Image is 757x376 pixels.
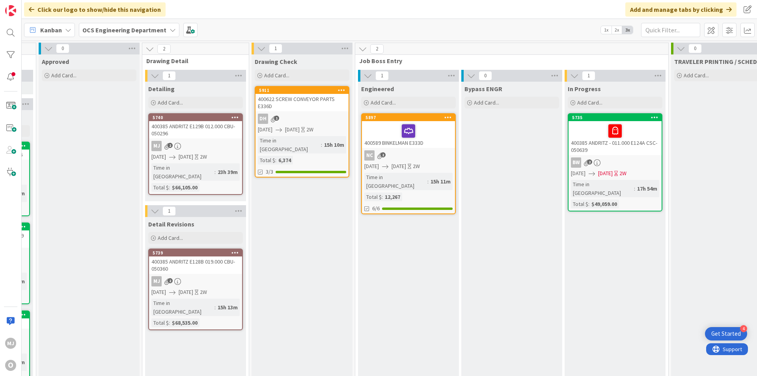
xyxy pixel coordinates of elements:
[255,94,349,111] div: 400622 SCREW CONVEYOR PARTS E336D
[571,157,581,168] div: BW
[364,150,375,161] div: NC
[364,173,427,190] div: Time in [GEOGRAPHIC_DATA]
[5,5,16,16] img: Visit kanbanzone.com
[362,121,455,148] div: 400589 BINKELMAN E333D
[255,58,297,65] span: Drawing Check
[258,114,268,124] div: DH
[82,26,166,34] b: OCS Engineering Department
[321,140,322,149] span: :
[149,256,242,274] div: 400385 ANDRITZ E128B 019.000 CBU- 050360
[285,125,300,134] span: [DATE]
[380,152,386,157] span: 2
[474,99,499,106] span: Add Card...
[705,327,747,340] div: Open Get Started checklist, remaining modules: 4
[153,115,242,120] div: 5740
[569,114,662,121] div: 5735
[149,114,242,138] div: 5740400385 ANDRITZ E129B 012.000 CBU- 050296
[361,113,456,214] a: 5897400589 BINKELMAN E333DNC[DATE][DATE]2WTime in [GEOGRAPHIC_DATA]:15h 11mTotal $:12,2676/6
[151,276,162,286] div: MJ
[148,220,194,228] span: Detail Revisions
[370,44,384,54] span: 2
[641,23,700,37] input: Quick Filter...
[688,44,702,53] span: 0
[361,85,394,93] span: Engineered
[365,115,455,120] div: 5897
[571,180,634,197] div: Time in [GEOGRAPHIC_DATA]
[169,318,170,327] span: :
[149,249,242,256] div: 5739
[684,72,709,79] span: Add Card...
[364,193,382,201] div: Total $
[255,86,349,178] a: 5911400622 SCREW CONVEYOR PARTS E336DDH[DATE][DATE]2WTime in [GEOGRAPHIC_DATA]:15h 10mTotal $:6,3...
[364,162,379,170] span: [DATE]
[151,141,162,151] div: MJ
[149,121,242,138] div: 400385 ANDRITZ E129B 012.000 CBU- 050296
[169,183,170,192] span: :
[214,168,216,176] span: :
[362,150,455,161] div: NC
[200,288,207,296] div: 2W
[157,44,171,54] span: 2
[612,26,622,34] span: 2x
[276,156,293,165] div: 6,374
[274,116,279,121] span: 1
[216,168,240,176] div: 23h 39m
[266,168,273,176] span: 3/3
[711,330,741,338] div: Get Started
[479,71,492,80] span: 0
[625,2,736,17] div: Add and manage tabs by clicking
[598,169,613,178] span: [DATE]
[577,99,602,106] span: Add Card...
[56,44,69,53] span: 0
[149,141,242,151] div: MJ
[622,26,633,34] span: 3x
[255,114,349,124] div: DH
[601,26,612,34] span: 1x
[151,299,214,316] div: Time in [GEOGRAPHIC_DATA]
[151,153,166,161] span: [DATE]
[179,153,193,161] span: [DATE]
[200,153,207,161] div: 2W
[427,177,429,186] span: :
[148,249,243,330] a: 5739400385 ANDRITZ E128B 019.000 CBU- 050360MJ[DATE][DATE]2WTime in [GEOGRAPHIC_DATA]:15h 13mTota...
[255,87,349,111] div: 5911400622 SCREW CONVEYOR PARTS E336D
[216,303,240,312] div: 15h 13m
[149,249,242,274] div: 5739400385 ANDRITZ E128B 019.000 CBU- 050360
[158,234,183,241] span: Add Card...
[151,288,166,296] span: [DATE]
[569,121,662,155] div: 400385 ANDRITZ - 011.000 E124A CSC- 050639
[392,162,406,170] span: [DATE]
[162,71,176,80] span: 1
[214,303,216,312] span: :
[306,125,313,134] div: 2W
[464,85,502,93] span: Bypass ENGR
[255,87,349,94] div: 5911
[359,57,658,65] span: Job Boss Entry
[158,99,183,106] span: Add Card...
[322,140,346,149] div: 15h 10m
[429,177,453,186] div: 15h 11m
[568,113,662,211] a: 5735400385 ANDRITZ - 011.000 E124A CSC- 050639BW[DATE][DATE]2WTime in [GEOGRAPHIC_DATA]:17h 54mTo...
[568,85,601,93] span: In Progress
[382,193,383,201] span: :
[179,288,193,296] span: [DATE]
[371,99,396,106] span: Add Card...
[571,200,588,208] div: Total $
[148,85,175,93] span: Detailing
[5,360,16,371] div: O
[375,71,389,80] span: 1
[264,72,289,79] span: Add Card...
[170,318,200,327] div: $68,535.00
[634,184,635,193] span: :
[42,58,69,65] span: Approved
[168,143,173,148] span: 2
[258,136,321,153] div: Time in [GEOGRAPHIC_DATA]
[587,159,592,165] span: 2
[258,156,275,165] div: Total $
[569,114,662,155] div: 5735400385 ANDRITZ - 011.000 E124A CSC- 050639
[151,318,169,327] div: Total $
[383,193,402,201] div: 12,267
[151,163,214,181] div: Time in [GEOGRAPHIC_DATA]
[619,169,626,178] div: 2W
[258,125,272,134] span: [DATE]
